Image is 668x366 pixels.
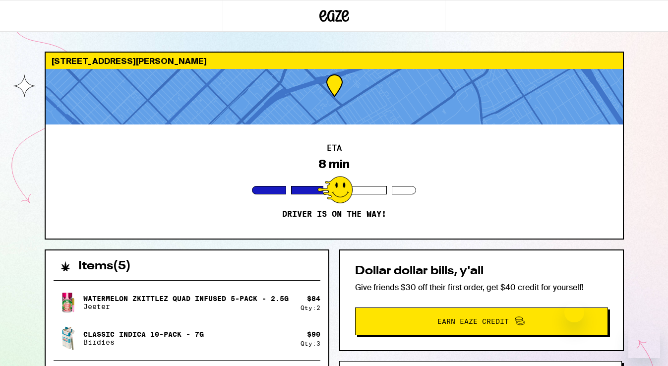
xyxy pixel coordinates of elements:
iframe: Button to launch messaging window [628,326,660,358]
div: Qty: 3 [301,340,320,347]
div: [STREET_ADDRESS][PERSON_NAME] [46,53,623,69]
p: Watermelon Zkittlez Quad Infused 5-Pack - 2.5g [83,295,289,303]
h2: Dollar dollar bills, y'all [355,265,608,277]
iframe: Close message [564,303,584,322]
p: Jeeter [83,303,289,310]
p: Birdies [83,338,204,346]
p: Give friends $30 off their first order, get $40 credit for yourself! [355,282,608,293]
button: Earn Eaze Credit [355,307,608,335]
div: $ 90 [307,330,320,338]
div: Qty: 2 [301,305,320,311]
div: $ 84 [307,295,320,303]
p: Driver is on the way! [282,209,386,219]
img: Watermelon Zkittlez Quad Infused 5-Pack - 2.5g [54,289,81,316]
div: 8 min [318,157,350,171]
h2: ETA [327,144,342,152]
p: Classic Indica 10-Pack - 7g [83,330,204,338]
span: Earn Eaze Credit [437,318,509,325]
h2: Items ( 5 ) [78,260,131,272]
img: Classic Indica 10-Pack - 7g [54,324,81,352]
